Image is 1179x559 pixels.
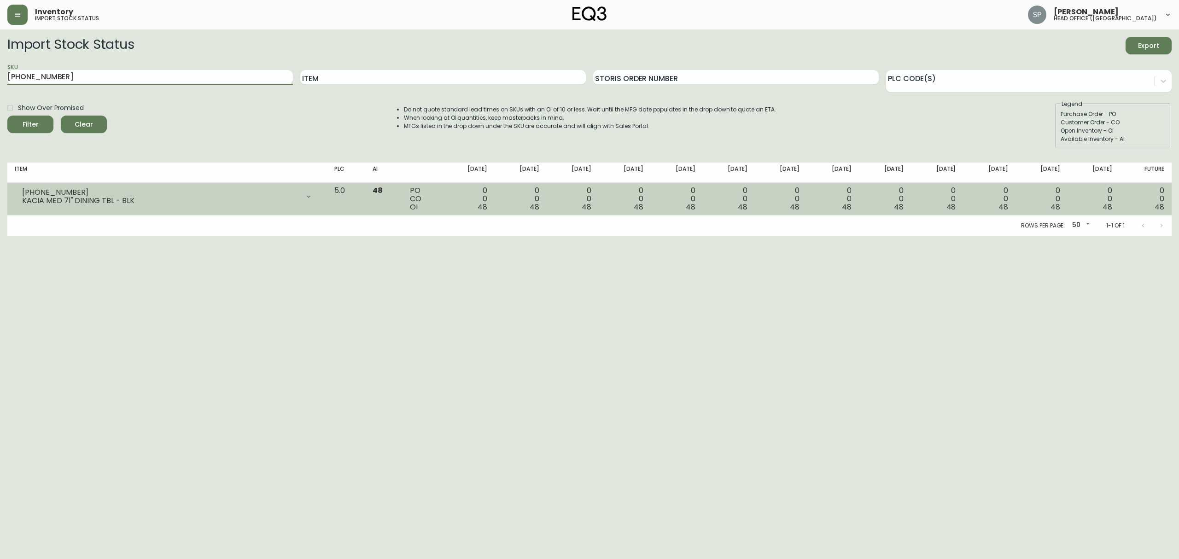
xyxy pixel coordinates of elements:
h5: head office ([GEOGRAPHIC_DATA]) [1054,16,1157,21]
li: MFGs listed in the drop down under the SKU are accurate and will align with Sales Portal. [404,122,776,130]
li: When looking at OI quantities, keep masterpacks in mind. [404,114,776,122]
div: 0 0 [1023,186,1060,211]
span: Export [1133,40,1164,52]
span: 48 [634,202,643,212]
button: Clear [61,116,107,133]
h2: Import Stock Status [7,37,134,54]
th: [DATE] [443,163,495,183]
div: Customer Order - CO [1061,118,1166,127]
div: 0 0 [606,186,643,211]
div: [PHONE_NUMBER] [22,188,299,197]
p: 1-1 of 1 [1106,221,1125,230]
div: 0 0 [710,186,747,211]
legend: Legend [1061,100,1083,108]
th: AI [365,163,403,183]
div: 0 0 [1075,186,1112,211]
span: 48 [686,202,695,212]
span: 48 [738,202,747,212]
div: Filter [23,119,39,130]
th: [DATE] [859,163,911,183]
div: Purchase Order - PO [1061,110,1166,118]
th: Future [1120,163,1172,183]
p: Rows per page: [1021,221,1065,230]
div: [PHONE_NUMBER]KACIA MED 71" DINING TBL - BLK [15,186,320,207]
div: 0 0 [450,186,487,211]
div: KACIA MED 71" DINING TBL - BLK [22,197,299,205]
th: [DATE] [495,163,547,183]
div: Open Inventory - OI [1061,127,1166,135]
th: [DATE] [807,163,859,183]
div: 0 0 [554,186,591,211]
span: 48 [1103,202,1112,212]
th: [DATE] [1016,163,1068,183]
span: [PERSON_NAME] [1054,8,1119,16]
span: 48 [998,202,1008,212]
th: [DATE] [599,163,651,183]
div: 0 0 [866,186,904,211]
img: 0cb179e7bf3690758a1aaa5f0aafa0b4 [1028,6,1046,24]
div: 0 0 [658,186,695,211]
th: [DATE] [911,163,963,183]
th: Item [7,163,327,183]
button: Filter [7,116,53,133]
th: PLC [327,163,365,183]
span: 48 [582,202,591,212]
td: 5.0 [327,183,365,215]
span: 48 [842,202,852,212]
div: 0 0 [814,186,852,211]
div: 0 0 [762,186,800,211]
th: [DATE] [703,163,755,183]
div: PO CO [410,186,435,211]
span: 48 [946,202,956,212]
button: Export [1126,37,1172,54]
span: 48 [530,202,539,212]
div: 0 0 [502,186,539,211]
th: [DATE] [755,163,807,183]
span: 48 [894,202,904,212]
th: [DATE] [1068,163,1120,183]
span: OI [410,202,418,212]
div: 0 0 [918,186,956,211]
span: 48 [1155,202,1164,212]
th: [DATE] [547,163,599,183]
div: 0 0 [970,186,1008,211]
h5: import stock status [35,16,99,21]
div: 0 0 [1127,186,1164,211]
th: [DATE] [651,163,703,183]
span: 48 [790,202,800,212]
span: Inventory [35,8,73,16]
img: logo [572,6,607,21]
span: Show Over Promised [18,103,84,113]
span: Clear [68,119,99,130]
span: 48 [1051,202,1060,212]
div: 50 [1068,218,1091,233]
span: 48 [478,202,487,212]
span: 48 [373,185,383,196]
div: Available Inventory - AI [1061,135,1166,143]
li: Do not quote standard lead times on SKUs with an OI of 10 or less. Wait until the MFG date popula... [404,105,776,114]
th: [DATE] [963,163,1015,183]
